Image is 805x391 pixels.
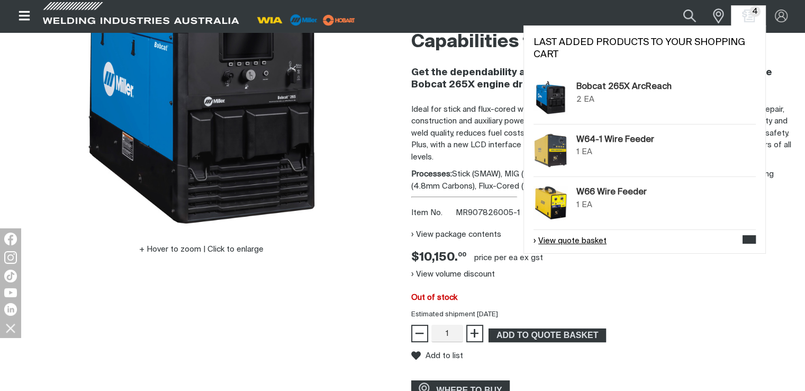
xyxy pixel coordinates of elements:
span: Item No. [411,207,454,219]
input: Product name or item number... [658,4,707,28]
button: View volume discount [411,265,495,282]
span: MR907826005-1 [456,209,520,217]
p: Ideal for stick and flux-cored welding, the Bobcat 265X has been designed for maintenance and rep... [411,104,797,164]
div: ex gst [520,253,543,263]
img: YouTube [4,288,17,297]
img: hide socials [2,319,20,337]
sup: 00 [458,252,466,257]
div: Price [411,250,466,265]
span: 4 [749,6,761,17]
h4: Get the dependability and reliability [PERSON_NAME] is known for with the Bobcat 265X engine driv... [411,67,797,91]
img: Facebook [4,233,17,245]
button: Add Bobcat 265X ArcReach to the shopping cart [489,328,606,342]
span: $10,150. [411,250,466,265]
h2: Last added products to your shopping cart [533,37,756,61]
button: Search products [672,4,708,28]
a: miller [320,16,358,24]
span: − [414,324,424,342]
a: W64-1 Wire Feeder [576,134,654,146]
img: miller [320,12,358,28]
div: price per EA [474,253,518,263]
span: 1 [576,201,580,209]
img: Bobcat 265X ArcReach [533,81,567,114]
span: Add to list [426,351,463,360]
button: Add to list [411,351,463,360]
span: ADD TO QUOTE BASKET [490,328,605,342]
a: W66 Wire Feeder [576,186,647,199]
div: EA [582,199,592,211]
img: TikTok [4,270,17,282]
a: View quote basket [533,235,607,247]
button: Hover to zoom | Click to enlarge [133,243,270,256]
span: 2 [576,95,582,103]
img: LinkedIn [4,303,17,316]
strong: Processes: [411,170,452,178]
button: View package contents [411,226,501,243]
span: + [469,324,480,342]
img: W66 Wire Feeder [533,186,567,220]
div: Stick (SMAW), MIG (GMAW), DC TIG (GTAW), Air Carbon Arc (CAC-A) Cutting and Gouging (4.8mm Carbon... [411,168,797,192]
a: Bobcat 265X ArcReach [576,81,672,93]
a: Shopping cart (4 product(s)) [740,10,757,22]
div: EA [582,146,592,158]
span: 1 [576,148,580,156]
div: EA [584,94,594,106]
img: W64-1 Wire Feeder [533,134,567,167]
img: Instagram [4,251,17,264]
span: Out of stock [411,294,457,301]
